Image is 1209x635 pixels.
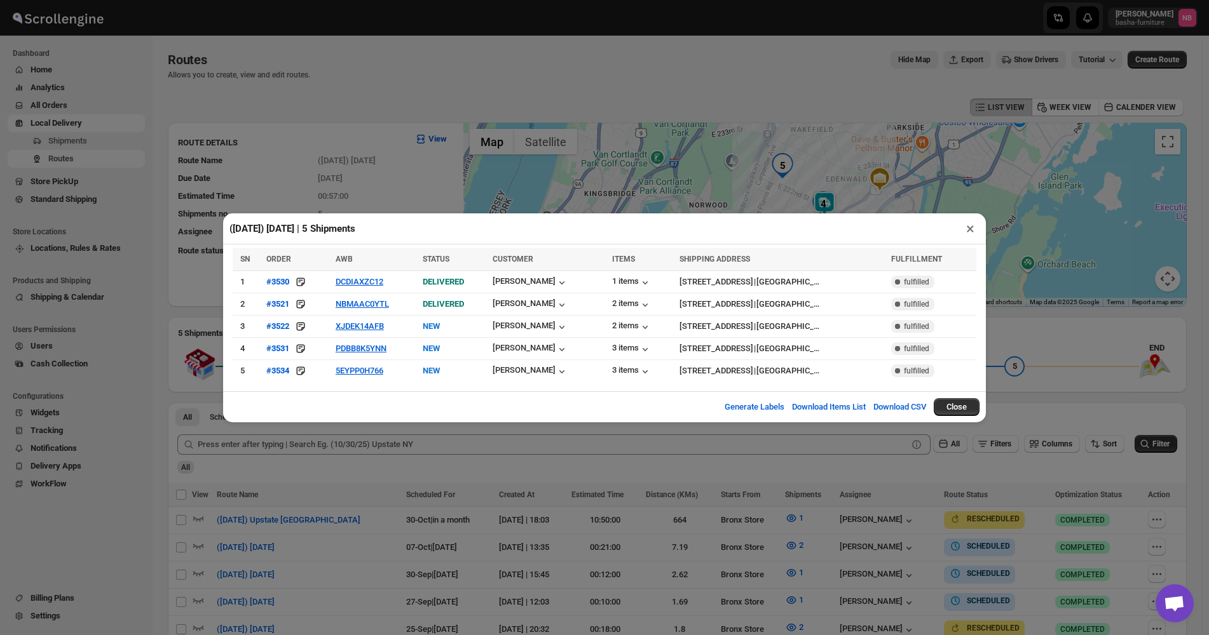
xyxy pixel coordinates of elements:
[680,320,753,333] div: [STREET_ADDRESS]
[904,366,929,376] span: fulfilled
[266,344,289,353] div: #3531
[423,366,440,375] span: NEW
[961,220,980,237] button: ×
[266,276,289,288] button: #3530
[904,299,929,309] span: fulfilled
[680,255,750,264] span: SHIPPING ADDRESS
[612,343,652,356] button: 3 items
[680,320,884,333] div: |
[266,255,291,264] span: ORDER
[891,255,942,264] span: FULFILLMENT
[680,342,753,355] div: [STREET_ADDRESS]
[866,394,934,420] button: Download CSV
[336,299,389,309] button: NBMAAC0YTL
[784,394,873,420] button: Download Items List
[336,366,383,375] button: 5EYPP0H766
[493,298,568,311] button: [PERSON_NAME]
[904,344,929,354] span: fulfilled
[680,364,753,377] div: [STREET_ADDRESS]
[493,365,568,378] button: [PERSON_NAME]
[423,299,464,309] span: DELIVERED
[612,321,652,333] button: 2 items
[934,398,980,416] button: Close
[233,293,263,315] td: 2
[680,276,884,288] div: |
[266,299,289,309] div: #3521
[680,298,884,311] div: |
[493,255,533,264] span: CUSTOMER
[717,394,792,420] button: Generate Labels
[336,277,383,286] button: DCDIAXZC12
[233,271,263,293] td: 1
[423,321,440,331] span: NEW
[612,255,635,264] span: ITEMS
[756,298,820,311] div: [GEOGRAPHIC_DATA]
[493,321,568,333] button: [PERSON_NAME]
[756,320,820,333] div: [GEOGRAPHIC_DATA]
[266,366,289,375] div: #3534
[336,321,384,331] button: XJDEK14AFB
[423,277,464,286] span: DELIVERED
[266,342,289,355] button: #3531
[266,298,289,311] button: #3521
[756,364,820,377] div: [GEOGRAPHIC_DATA]
[493,276,568,289] button: [PERSON_NAME]
[229,222,355,235] h2: ([DATE]) [DATE] | 5 Shipments
[240,255,250,264] span: SN
[612,276,652,289] button: 1 items
[612,365,652,378] button: 3 items
[680,298,753,311] div: [STREET_ADDRESS]
[266,277,289,286] div: #3530
[493,343,568,356] button: [PERSON_NAME]
[680,342,884,355] div: |
[756,276,820,288] div: [GEOGRAPHIC_DATA]
[904,277,929,287] span: fulfilled
[336,255,353,264] span: AWB
[423,344,440,353] span: NEW
[233,359,263,382] td: 5
[233,315,263,337] td: 3
[612,298,652,311] button: 2 items
[1156,584,1194,622] div: Open chat
[680,364,884,377] div: |
[266,321,289,331] div: #3522
[336,344,386,353] button: PDBB8K5YNN
[680,276,753,288] div: [STREET_ADDRESS]
[266,320,289,333] button: #3522
[266,364,289,377] button: #3534
[233,337,263,359] td: 4
[904,321,929,331] span: fulfilled
[423,255,449,264] span: STATUS
[756,342,820,355] div: [GEOGRAPHIC_DATA]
